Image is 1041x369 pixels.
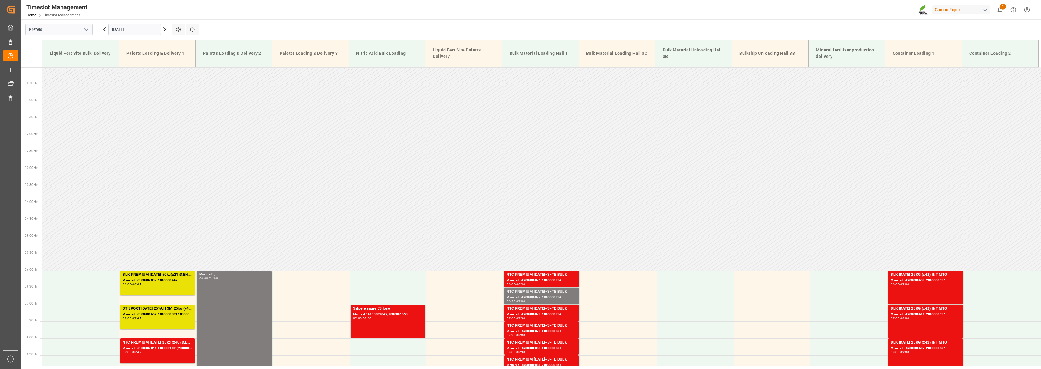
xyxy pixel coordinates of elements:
[891,351,899,354] div: 08:00
[507,329,576,334] div: Main ref : 4500000879, 2000000854
[516,317,525,320] div: 07:30
[81,25,90,34] button: open menu
[515,334,516,337] div: -
[890,48,957,59] div: Container Loading 1
[25,81,37,85] span: 00:30 Hr
[891,278,961,283] div: Main ref : 4500000608, 2000000557
[123,272,192,278] div: BLK PREMIUM [DATE] 50kg(x21)D,EN,PL,FNLNTC PREMIUM [DATE] 25kg (x40) D,EN,PLFLO T CLUB [DATE] 25k...
[900,283,909,286] div: 07:00
[209,277,218,280] div: 21:00
[899,351,900,354] div: -
[123,306,192,312] div: BT SPORT [DATE] 25%UH 3M 25kg (x40) INTFLO T PERM [DATE] 25kg (x40) INTHAK Grün 20-5-10-2 25kg (x...
[932,5,990,14] div: Compo Expert
[123,317,131,320] div: 07:00
[131,351,132,354] div: -
[507,312,576,317] div: Main ref : 4500000878, 2000000854
[123,346,192,351] div: Main ref : 6100002041, 2000001301;2000001083 2000001301
[25,302,37,305] span: 07:00 Hr
[47,48,114,59] div: Liquid Fert Site Bulk Delivery
[25,166,37,170] span: 03:00 Hr
[507,306,576,312] div: NTC PREMIUM [DATE]+3+TE BULK
[26,3,87,12] div: Timeslot Management
[900,317,909,320] div: 08:00
[507,323,576,329] div: NTC PREMIUM [DATE]+3+TE BULK
[25,353,37,356] span: 08:30 Hr
[25,115,37,119] span: 01:30 Hr
[891,346,961,351] div: Main ref : 4500000607, 2000000557
[516,300,525,303] div: 07:00
[124,48,191,59] div: Paletts Loading & Delivery 1
[201,48,267,59] div: Paletts Loading & Delivery 2
[362,317,363,320] div: -
[123,312,192,317] div: Main ref : 6100001659, 2000000603 2000001179;2000000603 2000000603;2000000616
[507,283,515,286] div: 06:00
[131,283,132,286] div: -
[515,317,516,320] div: -
[131,317,132,320] div: -
[516,283,525,286] div: 06:30
[507,278,576,283] div: Main ref : 4500000876, 2000000854
[1000,4,1006,10] span: 1
[123,283,131,286] div: 06:00
[507,340,576,346] div: NTC PREMIUM [DATE]+3+TE BULK
[507,295,576,300] div: Main ref : 4500000877, 2000000854
[507,351,515,354] div: 08:00
[507,346,576,351] div: Main ref : 4500000880, 2000000854
[515,351,516,354] div: -
[932,4,993,15] button: Compo Expert
[25,336,37,339] span: 08:00 Hr
[353,312,423,317] div: Main ref : 6100002045, 2000001550
[123,340,192,346] div: NTC PREMIUM [DATE] 25kg (x40) D,EN,PLNTC PREMIUM [DATE]+3+TE 600kg BB
[132,317,141,320] div: 07:45
[25,98,37,102] span: 01:00 Hr
[584,48,650,59] div: Bulk Material Loading Hall 3C
[516,334,525,337] div: 08:00
[25,234,37,237] span: 05:00 Hr
[967,48,1033,59] div: Container Loading 2
[430,44,497,62] div: Liquid Fert Site Paletts Delivery
[507,317,515,320] div: 07:00
[899,283,900,286] div: -
[353,306,423,312] div: Salpetersäure 53 lose
[891,317,899,320] div: 07:00
[25,217,37,220] span: 04:30 Hr
[25,268,37,271] span: 06:00 Hr
[354,48,420,59] div: Nitric Acid Bulk Loading
[132,283,141,286] div: 06:45
[507,272,576,278] div: NTC PREMIUM [DATE]+3+TE BULK
[507,357,576,363] div: NTC PREMIUM [DATE]+3+TE BULK
[891,306,961,312] div: BLK [DATE] 25KG (x42) INT MTO
[891,283,899,286] div: 06:00
[25,285,37,288] span: 06:30 Hr
[737,48,803,59] div: Bulkship Unloading Hall 3B
[108,24,161,35] input: DD.MM.YYYY
[363,317,372,320] div: 08:00
[891,272,961,278] div: BLK [DATE] 25KG (x42) INT MTO
[123,351,131,354] div: 08:00
[277,48,344,59] div: Paletts Loading & Delivery 3
[25,319,37,322] span: 07:30 Hr
[132,351,141,354] div: 08:45
[507,48,574,59] div: Bulk Material Loading Hall 1
[891,340,961,346] div: BLK [DATE] 25KG (x42) INT MTO
[507,300,515,303] div: 06:30
[25,24,93,35] input: Type to search/select
[25,200,37,203] span: 04:00 Hr
[1007,3,1020,17] button: Help Center
[918,5,928,15] img: Screenshot%202023-09-29%20at%2010.02.21.png_1712312052.png
[900,351,909,354] div: 09:00
[199,272,269,277] div: Main ref : ,
[515,300,516,303] div: -
[516,351,525,354] div: 08:30
[26,13,36,17] a: Home
[993,3,1007,17] button: show 1 new notifications
[199,277,208,280] div: 06:00
[25,132,37,136] span: 02:00 Hr
[515,283,516,286] div: -
[208,277,209,280] div: -
[25,149,37,153] span: 02:30 Hr
[660,44,727,62] div: Bulk Material Unloading Hall 3B
[899,317,900,320] div: -
[507,363,576,368] div: Main ref : 4500000881, 2000000854
[813,44,880,62] div: Mineral fertilizer production delivery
